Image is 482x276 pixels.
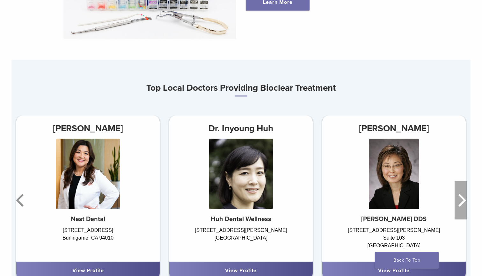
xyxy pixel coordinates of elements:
h3: [PERSON_NAME] [322,121,466,136]
div: [STREET_ADDRESS][PERSON_NAME] Suite 103 [GEOGRAPHIC_DATA] [322,226,466,255]
h3: Top Local Doctors Providing Bioclear Treatment [11,80,471,96]
strong: Huh Dental Wellness [211,215,271,223]
a: View Profile [378,267,410,274]
strong: [PERSON_NAME] DDS [361,215,427,223]
a: View Profile [72,267,104,274]
h3: [PERSON_NAME] [16,121,160,136]
div: [STREET_ADDRESS][PERSON_NAME] [GEOGRAPHIC_DATA] [169,226,313,255]
button: Next [455,181,467,219]
a: View Profile [225,267,257,274]
button: Previous [15,181,27,219]
img: Dr.Nancy Shiba [369,139,419,209]
img: DR. Jennifer Chew [56,139,120,209]
img: Dr. Inyoung Huh [209,139,273,209]
h3: Dr. Inyoung Huh [169,121,313,136]
div: [STREET_ADDRESS] Burlingame, CA 94010 [16,226,160,255]
strong: Nest Dental [71,215,105,223]
a: Back To Top [375,252,439,269]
